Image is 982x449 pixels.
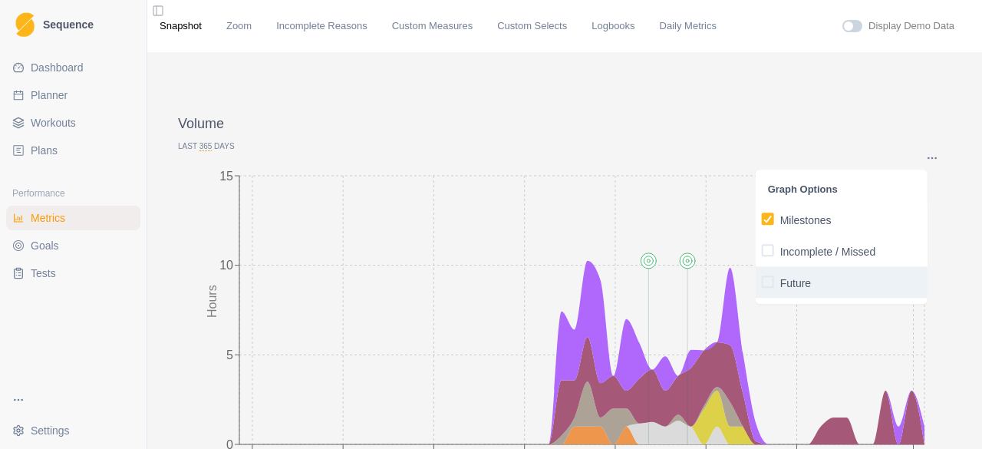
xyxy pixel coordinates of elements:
tspan: 5 [226,348,233,362]
span: Dashboard [31,60,84,75]
a: Plans [6,138,140,163]
button: Settings [6,418,140,443]
span: Tests [31,266,56,281]
a: Dashboard [6,55,140,80]
p: Milestones [780,213,832,229]
p: Graph Options [768,182,915,197]
span: Metrics [31,210,65,226]
a: Daily Metrics [660,18,717,34]
a: Workouts [6,111,140,135]
a: Custom Selects [497,18,567,34]
span: Planner [31,87,68,103]
a: LogoSequence [6,6,140,43]
span: Workouts [31,115,76,130]
button: Options [925,152,939,164]
a: Planner [6,83,140,107]
a: Goals [6,233,140,258]
img: Logo [15,12,35,38]
span: Goals [31,238,59,253]
a: Logbooks [592,18,634,34]
span: Sequence [43,19,94,30]
a: Metrics [6,206,140,230]
span: 365 [199,142,213,151]
div: Performance [6,181,140,206]
a: Custom Measures [392,18,473,34]
a: Incomplete Reasons [276,18,367,34]
a: Tests [6,261,140,286]
a: Snapshot [160,18,202,34]
p: Incomplete / Missed [780,244,876,260]
a: Zoom [226,18,252,34]
tspan: Hours [206,285,219,318]
p: Volume [178,114,951,134]
tspan: 10 [219,259,233,272]
span: Plans [31,143,58,158]
label: Display Demo Data [868,18,954,34]
p: Last Days [178,140,951,152]
p: Future [780,276,811,292]
tspan: 15 [219,169,233,182]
